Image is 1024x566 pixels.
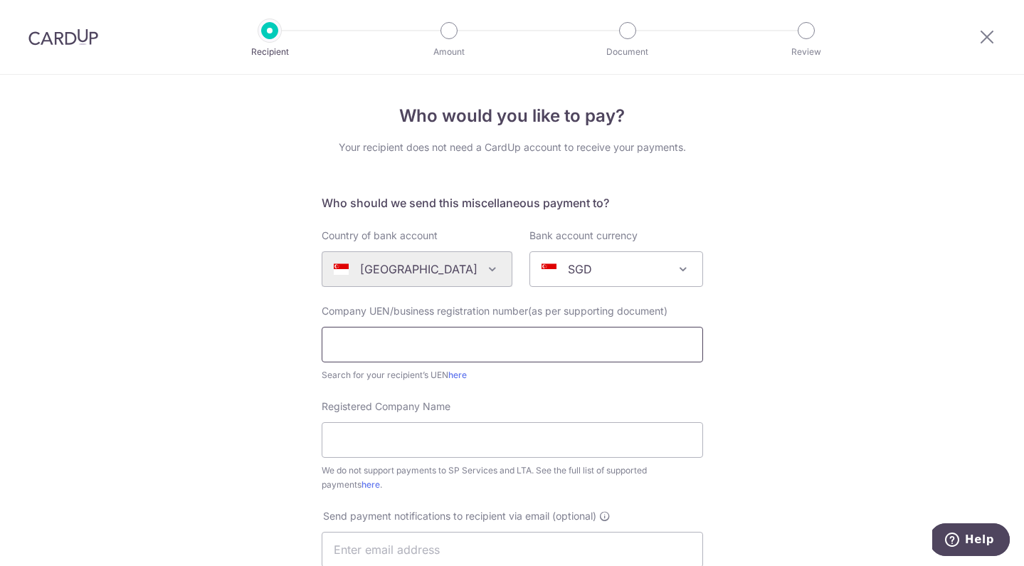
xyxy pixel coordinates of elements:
h5: Who should we send this miscellaneous payment to? [322,194,703,211]
p: Recipient [217,45,322,59]
a: here [361,479,380,490]
span: Help [33,10,62,23]
div: We do not support payments to SP Services and LTA. See the full list of supported payments . [322,463,703,492]
a: here [448,370,467,380]
p: Review [754,45,859,59]
div: Your recipient does not need a CardUp account to receive your payments. [322,140,703,154]
div: Search for your recipient’s UEN [322,368,703,382]
span: Send payment notifications to recipient via email (optional) [323,509,596,523]
label: Country of bank account [322,229,438,243]
span: SGD [530,252,702,286]
p: Amount [396,45,502,59]
label: Bank account currency [529,229,638,243]
span: Registered Company Name [322,400,450,412]
span: SGD [529,251,703,287]
p: SGD [568,261,592,278]
img: CardUp [28,28,98,46]
p: Document [575,45,680,59]
h4: Who would you like to pay? [322,103,703,129]
span: Company UEN/business registration number(as per supporting document) [322,305,667,317]
iframe: Opens a widget where you can find more information [932,523,1010,559]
